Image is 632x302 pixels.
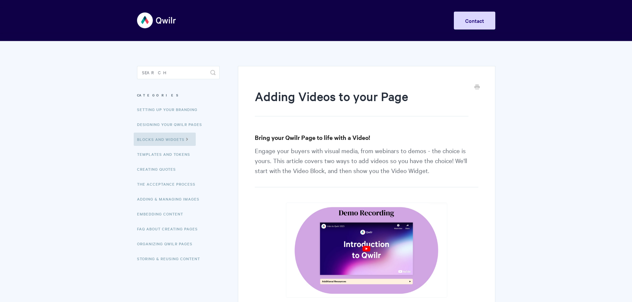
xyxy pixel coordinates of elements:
a: Designing Your Qwilr Pages [137,118,207,131]
a: Creating Quotes [137,162,181,176]
a: Adding & Managing Images [137,192,204,206]
a: Contact [454,12,495,30]
a: The Acceptance Process [137,177,200,191]
p: Engage your buyers with visual media, from webinars to demos - the choice is yours. This article ... [255,146,478,187]
a: Organizing Qwilr Pages [137,237,197,250]
a: Setting up your Branding [137,103,202,116]
a: Blocks and Widgets [134,133,196,146]
a: Storing & Reusing Content [137,252,205,265]
a: FAQ About Creating Pages [137,222,203,235]
a: Print this Article [474,84,480,91]
a: Templates and Tokens [137,148,195,161]
a: Embedding Content [137,207,188,220]
img: Qwilr Help Center [137,8,176,33]
h3: Bring your Qwilr Page to life with a Video! [255,133,478,142]
h3: Categories [137,89,220,101]
img: file-tgRr2cBvUm.png [286,203,448,298]
h1: Adding Videos to your Page [255,88,468,116]
input: Search [137,66,220,79]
